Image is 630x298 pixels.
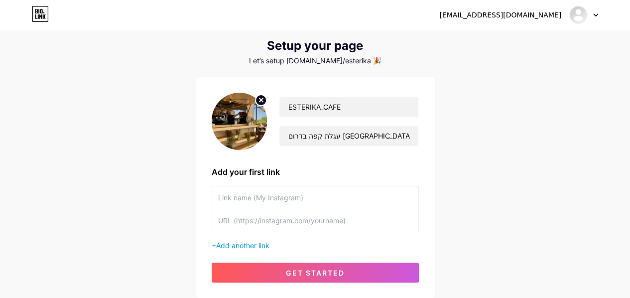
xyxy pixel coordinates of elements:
img: profile pic [212,93,267,150]
div: Let’s setup [DOMAIN_NAME]/esterika 🎉 [196,57,435,65]
input: Your name [279,97,418,117]
img: esterika [569,5,588,24]
button: get started [212,263,419,283]
div: Add your first link [212,166,419,178]
span: Add another link [216,241,269,250]
div: [EMAIL_ADDRESS][DOMAIN_NAME] [439,10,561,20]
span: get started [286,269,345,277]
div: + [212,240,419,251]
input: bio [279,126,418,146]
div: Setup your page [196,39,435,53]
input: URL (https://instagram.com/yourname) [218,209,412,232]
input: Link name (My Instagram) [218,186,412,209]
